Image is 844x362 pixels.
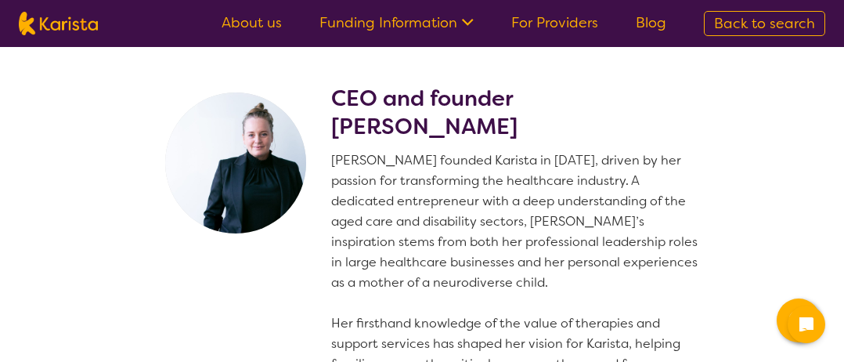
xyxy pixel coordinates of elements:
[777,299,821,342] button: Channel Menu
[222,13,282,32] a: About us
[319,13,474,32] a: Funding Information
[714,14,815,33] span: Back to search
[636,13,666,32] a: Blog
[511,13,598,32] a: For Providers
[704,11,825,36] a: Back to search
[331,85,704,141] h2: CEO and founder [PERSON_NAME]
[19,12,98,35] img: Karista logo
